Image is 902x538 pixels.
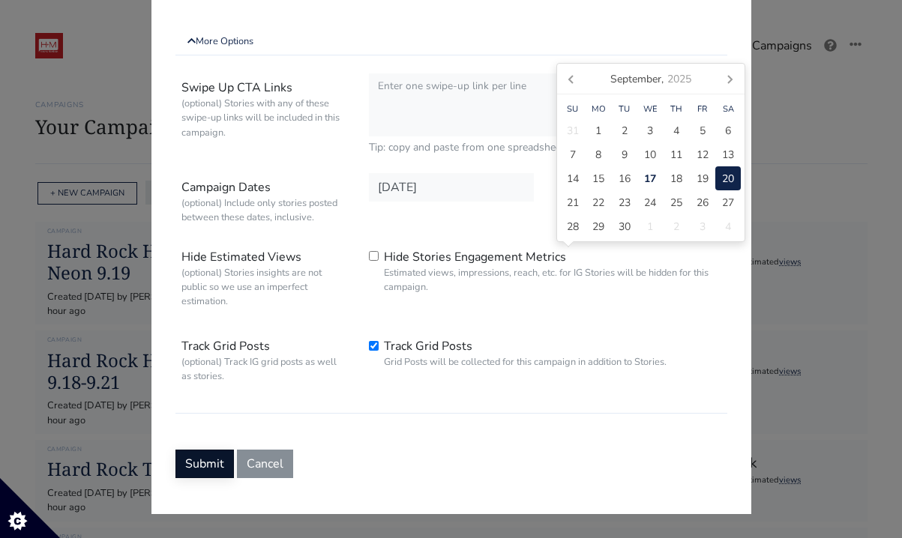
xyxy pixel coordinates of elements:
span: 8 [595,147,601,163]
span: 5 [700,123,706,139]
span: 19 [697,171,709,187]
div: Su [560,103,586,116]
span: 14 [567,171,579,187]
div: Mo [586,103,612,116]
div: Fr [689,103,715,116]
span: 26 [697,195,709,211]
div: Th [664,103,690,116]
input: Date in YYYY-MM-DD format [369,173,534,202]
span: 21 [567,195,579,211]
i: 2025 [667,71,691,87]
span: 29 [592,219,604,235]
small: Tip: copy and paste from one spreadsheet column. [369,139,721,155]
label: Swipe Up CTA Links [170,73,358,155]
span: 3 [647,123,653,139]
span: 24 [644,195,656,211]
span: 1 [595,123,601,139]
span: 2 [673,219,679,235]
span: 4 [673,123,679,139]
div: Tu [612,103,638,116]
span: 3 [700,219,706,235]
button: Cancel [237,450,293,478]
small: Estimated views, impressions, reach, etc. for IG Stories will be hidden for this campaign. [384,266,721,294]
span: 16 [619,171,631,187]
label: Hide Estimated Views [170,243,358,315]
span: 6 [725,123,731,139]
small: (optional) Stories with any of these swipe-up links will be included in this campaign. [181,97,346,140]
span: 10 [644,147,656,163]
small: (optional) Stories insights are not public so we use an imperfect estimation. [181,266,346,309]
span: 31 [567,123,579,139]
span: 15 [592,171,604,187]
label: Track Grid Posts [170,332,358,389]
span: 20 [722,171,734,187]
span: 27 [722,195,734,211]
span: 11 [670,147,682,163]
span: 9 [622,147,628,163]
span: 17 [644,171,656,187]
label: Track Grid Posts [384,337,667,369]
span: 22 [592,195,604,211]
small: Grid Posts will be collected for this campaign in addition to Stories. [384,355,667,369]
span: 18 [670,171,682,187]
button: Submit [175,450,234,478]
span: 4 [725,219,731,235]
label: Campaign Dates [170,173,358,230]
label: Hide Stories Engagement Metrics [384,248,721,294]
small: (optional) Include only stories posted between these dates, inclusive. [181,196,346,225]
span: 30 [619,219,631,235]
input: Hide Stories Engagement MetricsEstimated views, impressions, reach, etc. for IG Stories will be h... [369,251,379,261]
span: 12 [697,147,709,163]
span: 13 [722,147,734,163]
a: More Options [175,28,727,55]
span: 1 [647,219,653,235]
div: September, [604,67,697,91]
div: Sa [715,103,742,116]
span: 7 [570,147,576,163]
span: 25 [670,195,682,211]
span: 2 [622,123,628,139]
span: 28 [567,219,579,235]
span: 23 [619,195,631,211]
div: We [637,103,664,116]
small: (optional) Track IG grid posts as well as stories. [181,355,346,384]
input: Track Grid PostsGrid Posts will be collected for this campaign in addition to Stories. [369,341,379,351]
